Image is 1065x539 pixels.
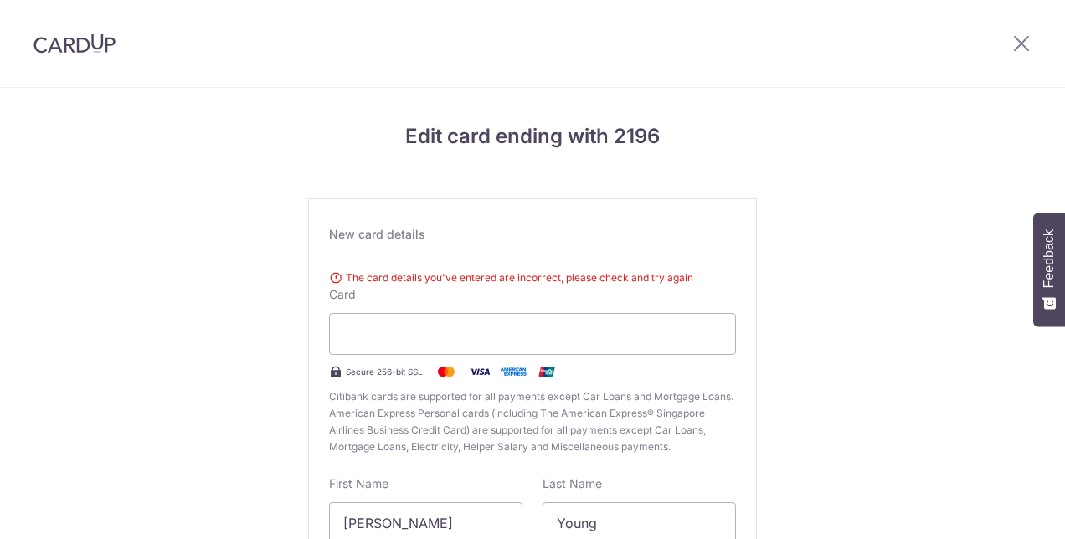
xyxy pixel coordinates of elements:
[543,475,602,492] label: Last Name
[1042,229,1057,288] span: Feedback
[1033,213,1065,326] button: Feedback - Show survey
[463,362,496,382] img: Visa
[329,226,736,243] div: New card details
[329,286,356,303] label: Card
[346,365,423,378] span: Secure 256-bit SSL
[329,388,736,455] span: Citibank cards are supported for all payments except Car Loans and Mortgage Loans. American Expre...
[33,33,116,54] img: CardUp
[343,324,722,344] iframe: Secure payment input frame
[430,362,463,382] img: Mastercard
[329,475,388,492] label: First Name
[530,362,563,382] img: .alt.unionpay
[496,362,530,382] img: .alt.amex
[308,121,757,151] h4: Edit card ending with 2196
[329,269,736,286] div: The card details you've entered are incorrect, please check and try again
